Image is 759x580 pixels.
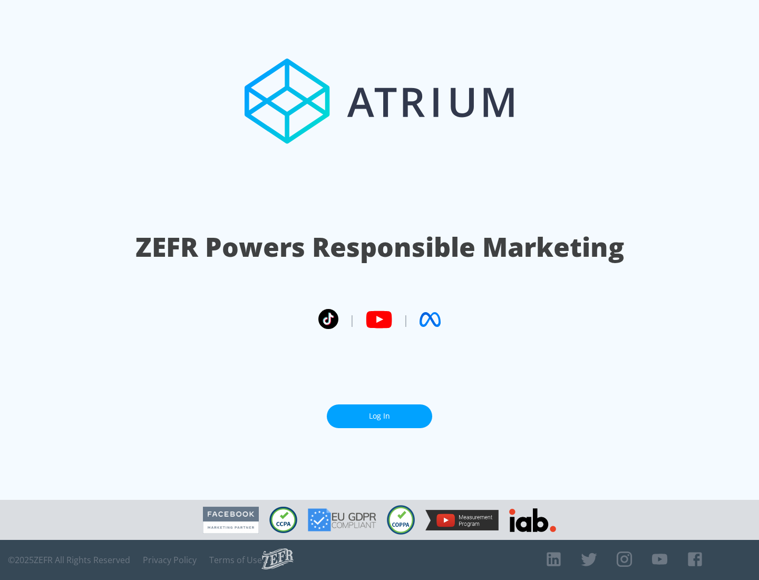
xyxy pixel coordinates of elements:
img: IAB [509,508,556,532]
img: Facebook Marketing Partner [203,507,259,534]
span: © 2025 ZEFR All Rights Reserved [8,555,130,565]
a: Privacy Policy [143,555,197,565]
img: GDPR Compliant [308,508,376,531]
span: | [403,312,409,327]
img: CCPA Compliant [269,507,297,533]
h1: ZEFR Powers Responsible Marketing [135,229,624,265]
img: YouTube Measurement Program [425,510,499,530]
img: COPPA Compliant [387,505,415,535]
a: Log In [327,404,432,428]
span: | [349,312,355,327]
a: Terms of Use [209,555,262,565]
